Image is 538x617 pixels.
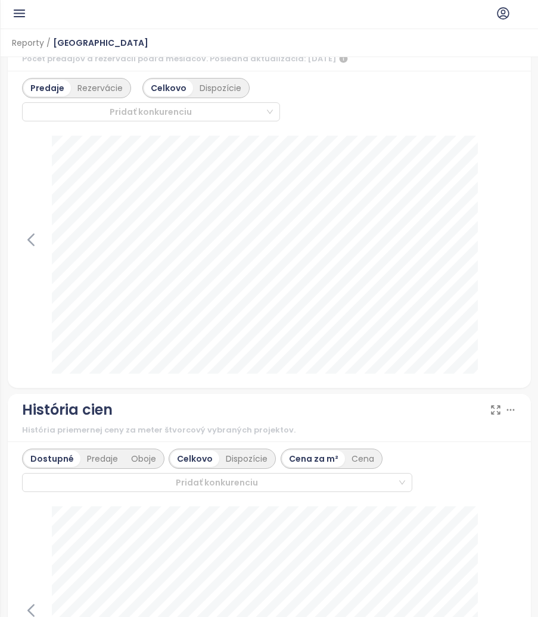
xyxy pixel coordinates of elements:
div: Celkovo [144,80,193,96]
div: Dispozície [219,450,274,467]
div: Dostupné [24,450,80,467]
div: Cena za m² [282,450,345,467]
div: Cena [345,450,381,467]
div: Predaje [80,450,125,467]
div: Počet predajov a rezervácií podľa mesiacov. Posledná aktualizácia: [DATE] [22,52,517,66]
div: Oboje [125,450,163,467]
div: História priemernej ceny za meter štvorcový vybraných projektov. [22,424,517,436]
span: [GEOGRAPHIC_DATA] [53,32,148,54]
div: Dispozície [193,80,248,96]
div: Predaje [24,80,71,96]
span: Reporty [12,32,44,54]
div: Rezervácie [71,80,129,96]
span: / [46,32,51,54]
div: História cien [22,399,113,421]
div: Celkovo [170,450,219,467]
